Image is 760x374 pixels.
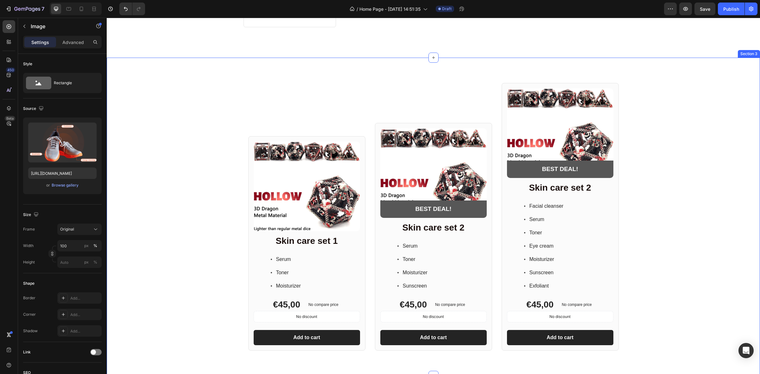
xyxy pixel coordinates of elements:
[292,281,321,293] div: €45,00
[169,264,194,272] p: Moisturizer
[202,285,232,289] p: No compare price
[70,295,100,301] div: Add...
[83,258,90,266] button: %
[423,225,457,232] p: Eye cream
[442,6,452,12] span: Draft
[147,124,253,213] a: Hollow dragon metal dice set
[694,3,715,15] button: Save
[274,111,380,200] a: Hollow dragon metal dice set
[296,264,321,272] p: Sunscreen
[5,116,15,121] div: Beta
[23,328,38,334] div: Shadow
[632,33,652,39] div: Section 3
[23,105,45,113] div: Source
[28,123,97,162] img: preview-image
[92,258,99,266] button: px
[147,217,253,229] h2: Skin care set 1
[57,257,102,268] input: px%
[84,243,89,249] div: px
[296,225,321,232] p: Serum
[313,316,340,324] div: Add to cart
[62,39,84,46] p: Advanced
[52,182,79,188] div: Browse gallery
[169,238,194,245] p: Serum
[357,6,358,12] span: /
[23,259,35,265] label: Height
[187,316,213,324] div: Add to cart
[51,182,79,188] button: Browse gallery
[23,211,40,219] div: Size
[419,281,447,293] div: €45,00
[423,251,457,259] p: Sunscreen
[738,343,754,358] div: Open Intercom Messenger
[423,238,457,245] p: Moisturizer
[107,18,760,374] iframe: Design area
[6,67,15,73] div: 450
[423,185,457,192] p: Facial cleanser
[274,187,379,195] p: BEST DEAL!
[54,76,92,90] div: Rectangle
[23,243,34,249] label: Width
[328,285,358,289] p: No compare price
[3,3,47,15] button: 7
[400,164,507,176] h2: Skin care set 2
[93,243,97,249] div: %
[23,295,35,301] div: Border
[455,285,485,289] p: No compare price
[70,312,100,318] div: Add...
[189,296,211,302] p: No discount
[60,226,74,232] span: Original
[700,6,710,12] span: Save
[166,281,194,293] div: €45,00
[147,312,253,327] button: Add to cart
[92,242,99,250] button: px
[316,296,337,302] p: No discount
[423,198,457,206] p: Serum
[83,242,90,250] button: %
[28,168,97,179] input: https://example.com/image.jpg
[423,264,457,272] p: Exfoliant
[23,312,36,317] div: Corner
[23,281,35,286] div: Shape
[46,181,50,189] span: or
[57,224,102,235] button: Original
[119,3,145,15] div: Undo/Redo
[400,312,507,327] button: Add to cart
[31,39,49,46] p: Settings
[31,22,85,30] p: Image
[401,148,506,155] p: BEST DEAL!
[359,6,421,12] span: Home Page - [DATE] 14:51:35
[274,204,380,216] h2: Skin care set 2
[296,251,321,259] p: Moisturizer
[440,316,466,324] div: Add to cart
[423,211,457,219] p: Toner
[443,296,464,302] p: No discount
[23,226,35,232] label: Frame
[274,312,380,327] button: Add to cart
[23,349,31,355] div: Link
[41,5,44,13] p: 7
[723,6,739,12] div: Publish
[70,328,100,334] div: Add...
[296,238,321,245] p: Toner
[93,259,97,265] div: %
[84,259,89,265] div: px
[400,71,507,160] a: Hollow dragon metal dice set
[23,61,32,67] div: Style
[57,240,102,251] input: px%
[169,251,194,259] p: Toner
[718,3,744,15] button: Publish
